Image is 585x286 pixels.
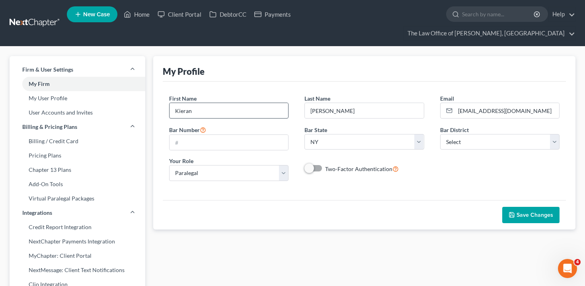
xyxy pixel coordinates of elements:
[455,103,560,118] input: Enter email...
[169,95,197,102] span: First Name
[170,103,289,118] input: Enter first name...
[404,26,575,41] a: The Law Office of [PERSON_NAME], [GEOGRAPHIC_DATA]
[120,7,154,21] a: Home
[10,105,145,120] a: User Accounts and Invites
[22,66,73,74] span: Firm & User Settings
[517,212,553,218] span: Save Changes
[10,120,145,134] a: Billing & Pricing Plans
[304,126,327,134] label: Bar State
[10,249,145,263] a: MyChapter: Client Portal
[205,7,250,21] a: DebtorCC
[10,191,145,206] a: Virtual Paralegal Packages
[22,209,52,217] span: Integrations
[169,158,193,164] span: Your Role
[574,259,581,265] span: 4
[10,206,145,220] a: Integrations
[502,207,560,224] button: Save Changes
[10,77,145,91] a: My Firm
[10,62,145,77] a: Firm & User Settings
[10,234,145,249] a: NextChapter Payments Integration
[558,259,577,278] iframe: Intercom live chat
[440,95,454,102] span: Email
[169,125,206,134] label: Bar Number
[163,66,205,77] div: My Profile
[170,135,289,150] input: #
[10,263,145,277] a: NextMessage: Client Text Notifications
[304,95,330,102] span: Last Name
[250,7,295,21] a: Payments
[10,163,145,177] a: Chapter 13 Plans
[10,220,145,234] a: Credit Report Integration
[10,91,145,105] a: My User Profile
[10,148,145,163] a: Pricing Plans
[154,7,205,21] a: Client Portal
[10,177,145,191] a: Add-On Tools
[548,7,575,21] a: Help
[440,126,469,134] label: Bar District
[305,103,424,118] input: Enter last name...
[462,7,535,21] input: Search by name...
[83,12,110,18] span: New Case
[22,123,77,131] span: Billing & Pricing Plans
[325,165,392,172] span: Two-Factor Authentication
[10,134,145,148] a: Billing / Credit Card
